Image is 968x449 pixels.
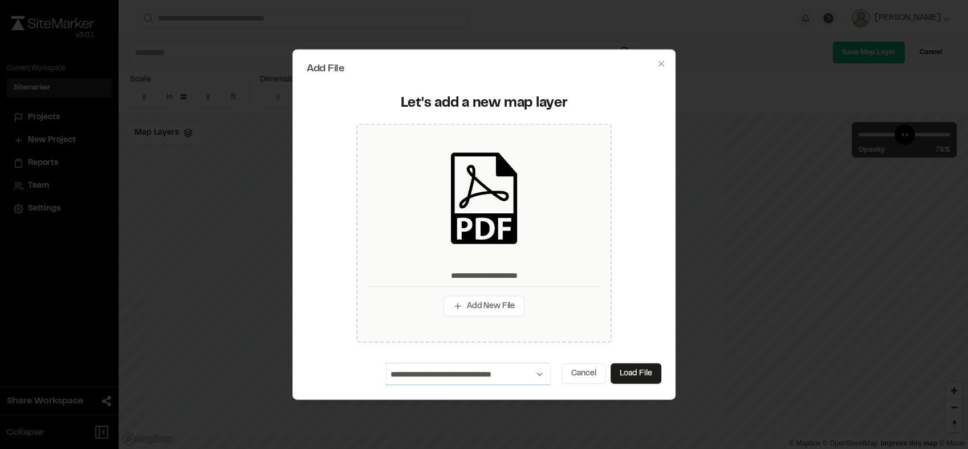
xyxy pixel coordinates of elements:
[314,94,654,112] div: Let's add a new map layer
[562,363,606,384] button: Cancel
[356,124,612,343] div: Add New File
[611,363,661,384] button: Load File
[438,152,530,244] img: pdf_black_icon.png
[444,296,524,316] button: Add New File
[307,63,661,74] h2: Add File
